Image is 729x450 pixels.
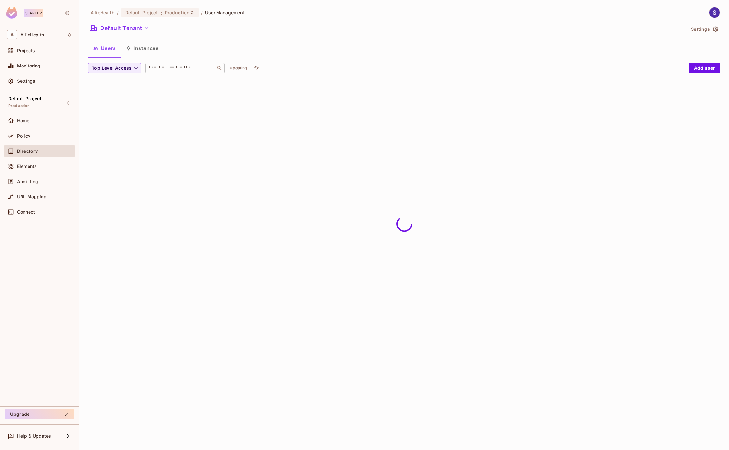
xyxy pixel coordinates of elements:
[88,63,141,73] button: Top Level Access
[88,40,121,56] button: Users
[17,194,47,199] span: URL Mapping
[24,9,43,17] div: Startup
[17,48,35,53] span: Projects
[201,10,203,16] li: /
[88,23,152,33] button: Default Tenant
[252,64,260,72] button: refresh
[17,164,37,169] span: Elements
[8,103,30,108] span: Production
[17,63,41,68] span: Monitoring
[17,118,29,123] span: Home
[17,133,30,138] span: Policy
[17,79,35,84] span: Settings
[17,179,38,184] span: Audit Log
[688,24,720,34] button: Settings
[7,30,17,39] span: A
[5,409,74,419] button: Upgrade
[17,149,38,154] span: Directory
[709,7,720,18] img: Stephen Morrison
[117,10,119,16] li: /
[92,64,132,72] span: Top Level Access
[17,209,35,215] span: Connect
[230,66,251,71] p: Updating...
[20,32,44,37] span: Workspace: AllieHealth
[205,10,245,16] span: User Management
[91,10,114,16] span: the active workspace
[251,64,260,72] span: Click to refresh data
[17,434,51,439] span: Help & Updates
[121,40,164,56] button: Instances
[160,10,163,15] span: :
[254,65,259,71] span: refresh
[6,7,17,19] img: SReyMgAAAABJRU5ErkJggg==
[689,63,720,73] button: Add user
[165,10,190,16] span: Production
[8,96,41,101] span: Default Project
[125,10,158,16] span: Default Project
